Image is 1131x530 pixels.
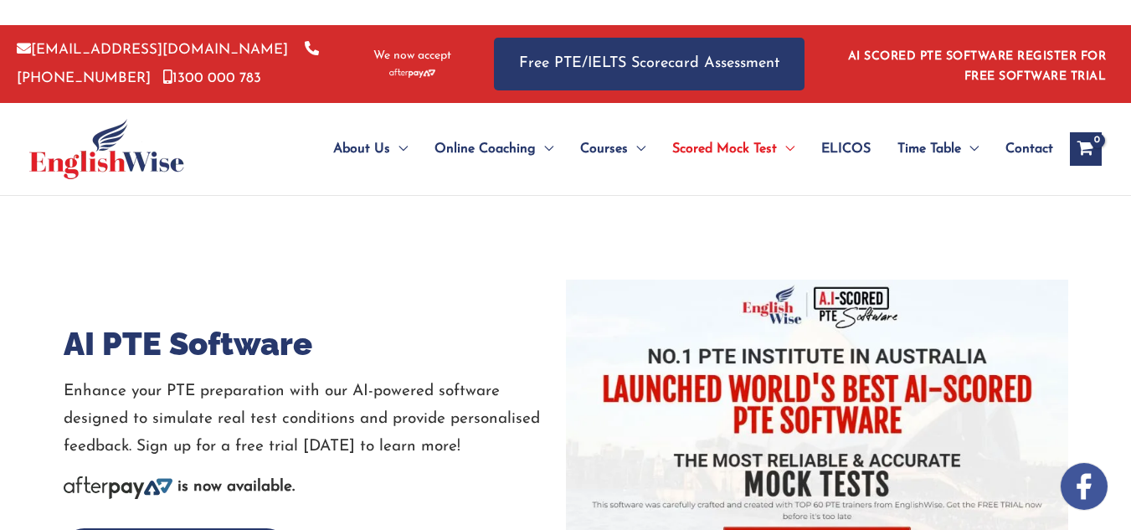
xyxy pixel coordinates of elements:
[390,120,408,178] span: Menu Toggle
[421,120,567,178] a: Online CoachingMenu Toggle
[580,120,628,178] span: Courses
[64,323,566,365] h1: AI PTE Software
[494,38,805,90] a: Free PTE/IELTS Scorecard Assessment
[64,378,566,461] p: Enhance your PTE preparation with our AI-powered software designed to simulate real test conditio...
[1005,120,1053,178] span: Contact
[884,120,992,178] a: Time TableMenu Toggle
[64,476,172,499] img: Afterpay-Logo
[163,71,261,85] a: 1300 000 783
[29,119,184,179] img: cropped-ew-logo
[838,37,1114,91] aside: Header Widget 1
[293,120,1053,178] nav: Site Navigation: Main Menu
[961,120,979,178] span: Menu Toggle
[672,120,777,178] span: Scored Mock Test
[567,120,659,178] a: CoursesMenu Toggle
[536,120,553,178] span: Menu Toggle
[992,120,1053,178] a: Contact
[821,120,871,178] span: ELICOS
[333,120,390,178] span: About Us
[1061,463,1108,510] img: white-facebook.png
[17,43,319,85] a: [PHONE_NUMBER]
[320,120,421,178] a: About UsMenu Toggle
[808,120,884,178] a: ELICOS
[434,120,536,178] span: Online Coaching
[1070,132,1102,166] a: View Shopping Cart, empty
[373,48,451,64] span: We now accept
[848,50,1107,83] a: AI SCORED PTE SOFTWARE REGISTER FOR FREE SOFTWARE TRIAL
[389,69,435,78] img: Afterpay-Logo
[628,120,645,178] span: Menu Toggle
[777,120,794,178] span: Menu Toggle
[17,43,288,57] a: [EMAIL_ADDRESS][DOMAIN_NAME]
[897,120,961,178] span: Time Table
[177,479,295,495] b: is now available.
[659,120,808,178] a: Scored Mock TestMenu Toggle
